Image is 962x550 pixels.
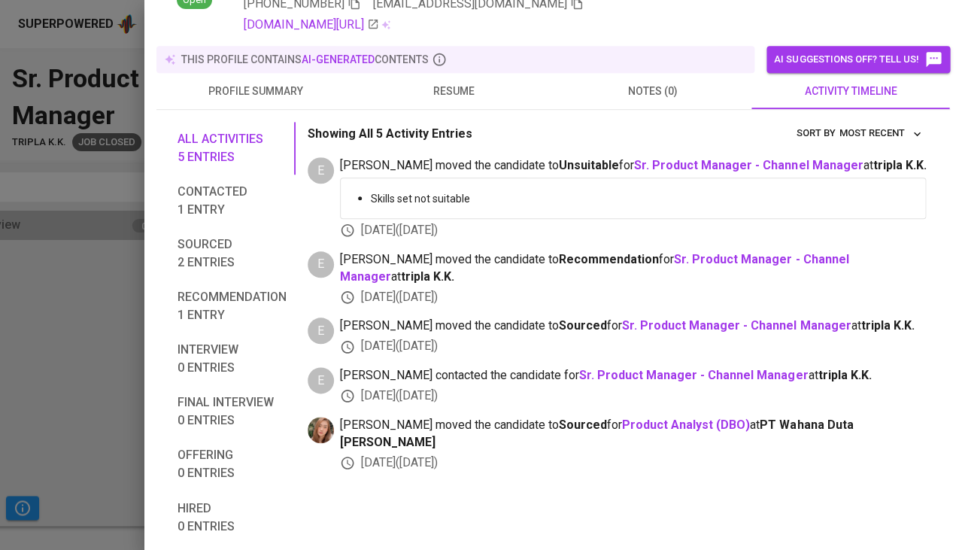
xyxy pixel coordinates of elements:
[308,157,334,184] div: E
[340,252,848,284] a: Sr. Product Manager - Channel Manager
[340,367,926,384] span: [PERSON_NAME] contacted the candidate for at
[178,288,287,324] span: Recommendation 1 entry
[340,251,926,286] span: [PERSON_NAME] moved the candidate to for at
[340,387,926,405] div: [DATE] ( [DATE] )
[178,394,287,430] span: Final interview 0 entries
[308,417,334,443] img: michelle.wiryanto@glints.com
[165,82,346,101] span: profile summary
[340,318,926,335] span: [PERSON_NAME] moved the candidate to for at
[364,82,545,101] span: resume
[872,158,926,172] span: tripla K.K.
[340,338,926,355] div: [DATE] ( [DATE] )
[839,125,922,142] span: Most Recent
[181,52,429,67] p: this profile contains contents
[178,499,287,535] span: Hired 0 entries
[244,16,379,34] a: [DOMAIN_NAME][URL]
[371,191,913,206] p: Skills set not suitable
[340,418,853,449] span: PT Wahana Duta [PERSON_NAME]
[178,183,287,219] span: Contacted 1 entry
[559,318,607,333] b: Sourced
[308,367,334,394] div: E
[559,418,607,432] b: Sourced
[760,82,941,101] span: activity timeline
[818,368,871,382] span: tripla K.K.
[178,130,287,166] span: All activities 5 entries
[559,252,659,266] b: Recommendation
[178,341,287,377] span: Interview 0 entries
[860,318,914,333] span: tripla K.K.
[774,50,942,68] span: AI suggestions off? Tell us!
[563,82,743,101] span: notes (0)
[302,53,375,65] span: AI-generated
[634,158,863,172] a: Sr. Product Manager - Channel Manager
[559,158,619,172] b: Unsuitable
[622,318,851,333] a: Sr. Product Manager - Channel Manager
[340,454,926,472] div: [DATE] ( [DATE] )
[796,127,835,138] span: sort by
[178,235,287,272] span: Sourced 2 entries
[340,289,926,306] div: [DATE] ( [DATE] )
[308,251,334,278] div: E
[835,122,926,145] button: sort by
[579,368,808,382] a: Sr. Product Manager - Channel Manager
[308,125,472,143] p: Showing All 5 Activity Entries
[340,157,926,175] span: [PERSON_NAME] moved the candidate to for at
[340,222,926,239] div: [DATE] ( [DATE] )
[401,269,454,284] span: tripla K.K.
[766,46,950,73] button: AI suggestions off? Tell us!
[622,418,750,432] a: Product Analyst (DBO)
[308,318,334,344] div: E
[340,417,926,451] span: [PERSON_NAME] moved the candidate to for at
[178,446,287,482] span: Offering 0 entries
